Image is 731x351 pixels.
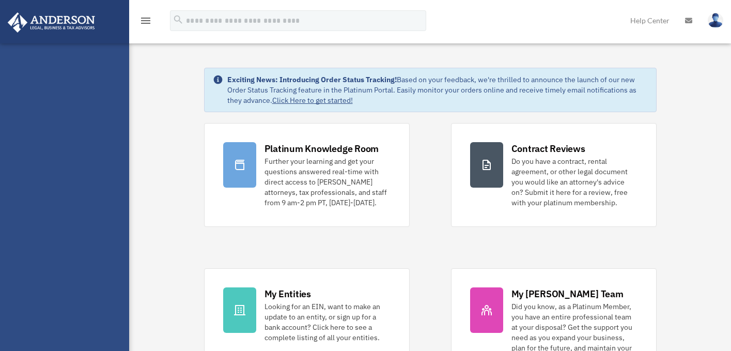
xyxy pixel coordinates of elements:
[708,13,723,28] img: User Pic
[227,74,648,105] div: Based on your feedback, we're thrilled to announce the launch of our new Order Status Tracking fe...
[272,96,353,105] a: Click Here to get started!
[5,12,98,33] img: Anderson Advisors Platinum Portal
[265,287,311,300] div: My Entities
[265,301,391,343] div: Looking for an EIN, want to make an update to an entity, or sign up for a bank account? Click her...
[511,142,585,155] div: Contract Reviews
[265,142,379,155] div: Platinum Knowledge Room
[227,75,397,84] strong: Exciting News: Introducing Order Status Tracking!
[451,123,657,227] a: Contract Reviews Do you have a contract, rental agreement, or other legal document you would like...
[511,156,637,208] div: Do you have a contract, rental agreement, or other legal document you would like an attorney's ad...
[511,287,624,300] div: My [PERSON_NAME] Team
[139,14,152,27] i: menu
[265,156,391,208] div: Further your learning and get your questions answered real-time with direct access to [PERSON_NAM...
[173,14,184,25] i: search
[204,123,410,227] a: Platinum Knowledge Room Further your learning and get your questions answered real-time with dire...
[139,18,152,27] a: menu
